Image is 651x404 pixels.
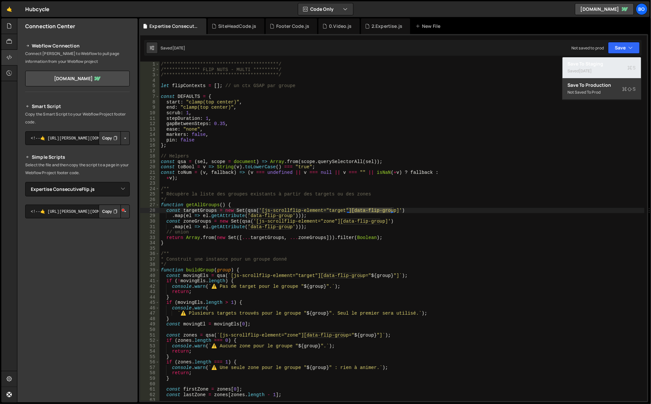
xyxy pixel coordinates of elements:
[25,131,130,145] textarea: <!--🤙 [URL][PERSON_NAME][DOMAIN_NAME]> <script>document.addEventListener("DOMContentLoaded", func...
[140,284,160,289] div: 42
[140,181,160,186] div: 23
[415,23,443,29] div: New File
[140,138,160,143] div: 15
[99,131,130,145] div: Button group with nested dropdown
[25,23,75,30] h2: Connection Center
[140,370,160,376] div: 58
[140,289,160,295] div: 43
[140,127,160,132] div: 13
[140,224,160,230] div: 31
[25,102,130,110] h2: Smart Script
[140,175,160,181] div: 22
[140,159,160,165] div: 19
[140,110,160,116] div: 10
[140,251,160,257] div: 36
[140,295,160,300] div: 44
[568,67,636,75] div: Saved
[25,110,130,126] p: Copy the Smart Script to your Webflow Project footer code.
[25,205,130,218] textarea: To enrich screen reader interactions, please activate Accessibility in Grammarly extension settings
[1,1,17,17] a: 🤙
[568,82,636,88] div: Save to Production
[140,230,160,235] div: 32
[140,300,160,305] div: 45
[25,71,130,86] a: [DOMAIN_NAME]
[329,23,352,29] div: 0.Video.js
[140,197,160,203] div: 26
[140,219,160,224] div: 30
[140,78,160,83] div: 4
[140,67,160,73] div: 2
[25,229,130,288] iframe: YouTube video player
[140,240,160,246] div: 34
[140,121,160,127] div: 12
[140,359,160,365] div: 56
[140,89,160,94] div: 6
[218,23,256,29] div: SiteHeadCode.js
[568,88,636,96] div: Not saved to prod
[563,79,641,100] button: Save to ProductionS Not saved to prod
[628,64,636,71] span: S
[140,154,160,159] div: 18
[25,292,130,351] iframe: YouTube video player
[140,208,160,213] div: 28
[575,3,634,15] a: [DOMAIN_NAME]
[140,343,160,349] div: 53
[140,235,160,241] div: 33
[140,338,160,343] div: 52
[25,5,49,13] div: Hubcycle
[140,267,160,273] div: 39
[161,45,185,51] div: Saved
[99,205,130,218] div: Button group with nested dropdown
[140,132,160,138] div: 14
[571,45,604,51] div: Not saved to prod
[636,3,648,15] a: Bo
[140,170,160,175] div: 21
[140,94,160,100] div: 7
[298,3,353,15] button: Code Only
[172,45,185,51] div: [DATE]
[140,321,160,327] div: 49
[140,354,160,360] div: 55
[140,305,160,311] div: 46
[140,186,160,192] div: 24
[568,61,636,67] div: Save to Staging
[140,365,160,371] div: 57
[99,205,121,218] button: Copy
[140,333,160,338] div: 51
[140,327,160,333] div: 50
[608,42,640,54] button: Save
[25,153,130,161] h2: Simple Scripts
[99,131,121,145] button: Copy
[622,86,636,92] span: S
[140,143,160,148] div: 16
[25,50,130,65] p: Connect [PERSON_NAME] to Webflow to pull page information from your Webflow project
[140,246,160,251] div: 35
[140,316,160,322] div: 48
[140,257,160,262] div: 37
[140,349,160,354] div: 54
[140,83,160,89] div: 5
[25,42,130,50] h2: Webflow Connection
[140,148,160,154] div: 17
[140,116,160,121] div: 11
[140,311,160,316] div: 47
[140,392,160,398] div: 62
[140,192,160,197] div: 25
[140,397,160,403] div: 63
[140,62,160,67] div: 1
[140,105,160,110] div: 9
[372,23,402,29] div: 2.Expertise.js
[140,72,160,78] div: 3
[25,161,130,177] p: Select the file and then copy the script to a page in your Webflow Project footer code.
[140,273,160,279] div: 40
[140,262,160,267] div: 38
[563,57,641,79] button: Save to StagingS Saved[DATE]
[140,387,160,392] div: 61
[140,213,160,219] div: 29
[276,23,309,29] div: Footer Code.js
[140,376,160,381] div: 59
[579,68,592,74] div: [DATE]
[140,100,160,105] div: 8
[149,23,199,29] div: Expertise ConsecutiveFlip.js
